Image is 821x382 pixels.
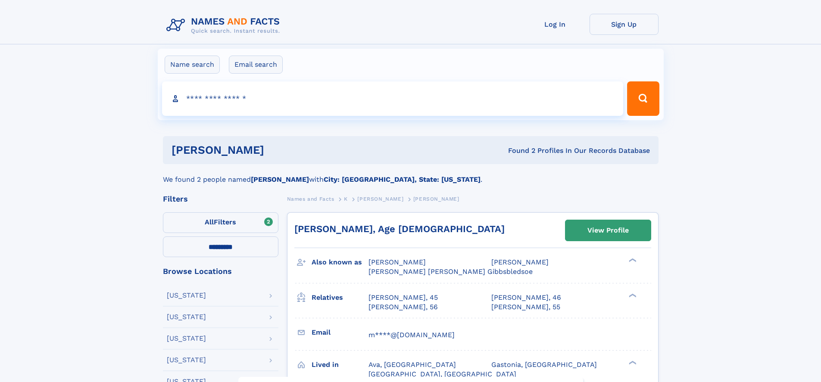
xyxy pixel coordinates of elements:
[627,81,659,116] button: Search Button
[491,258,549,266] span: [PERSON_NAME]
[205,218,214,226] span: All
[287,193,334,204] a: Names and Facts
[294,224,505,234] a: [PERSON_NAME], Age [DEMOGRAPHIC_DATA]
[344,193,348,204] a: K
[565,220,651,241] a: View Profile
[521,14,590,35] a: Log In
[163,267,278,275] div: Browse Locations
[357,196,403,202] span: [PERSON_NAME]
[312,290,368,305] h3: Relatives
[162,81,624,116] input: search input
[491,302,560,312] a: [PERSON_NAME], 55
[312,325,368,340] h3: Email
[163,212,278,233] label: Filters
[163,195,278,203] div: Filters
[312,255,368,270] h3: Also known as
[368,370,516,378] span: [GEOGRAPHIC_DATA], [GEOGRAPHIC_DATA]
[251,175,309,183] b: [PERSON_NAME]
[368,267,533,276] span: [PERSON_NAME] [PERSON_NAME] Gibbsbledsoe
[229,56,283,74] label: Email search
[167,314,206,320] div: [US_STATE]
[368,258,426,266] span: [PERSON_NAME]
[590,14,659,35] a: Sign Up
[627,292,637,298] div: ❯
[167,335,206,342] div: [US_STATE]
[172,145,386,155] h1: [PERSON_NAME]
[324,175,481,183] b: City: [GEOGRAPHIC_DATA], State: [US_STATE]
[344,196,348,202] span: K
[165,56,220,74] label: Name search
[491,360,597,369] span: Gastonia, [GEOGRAPHIC_DATA]
[587,221,629,240] div: View Profile
[627,360,637,365] div: ❯
[163,14,287,37] img: Logo Names and Facts
[368,302,438,312] a: [PERSON_NAME], 56
[627,258,637,263] div: ❯
[167,357,206,363] div: [US_STATE]
[357,193,403,204] a: [PERSON_NAME]
[167,292,206,299] div: [US_STATE]
[368,360,456,369] span: Ava, [GEOGRAPHIC_DATA]
[413,196,459,202] span: [PERSON_NAME]
[163,164,659,185] div: We found 2 people named with .
[312,357,368,372] h3: Lived in
[386,146,650,155] div: Found 2 Profiles In Our Records Database
[491,293,561,302] a: [PERSON_NAME], 46
[368,293,438,302] a: [PERSON_NAME], 45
